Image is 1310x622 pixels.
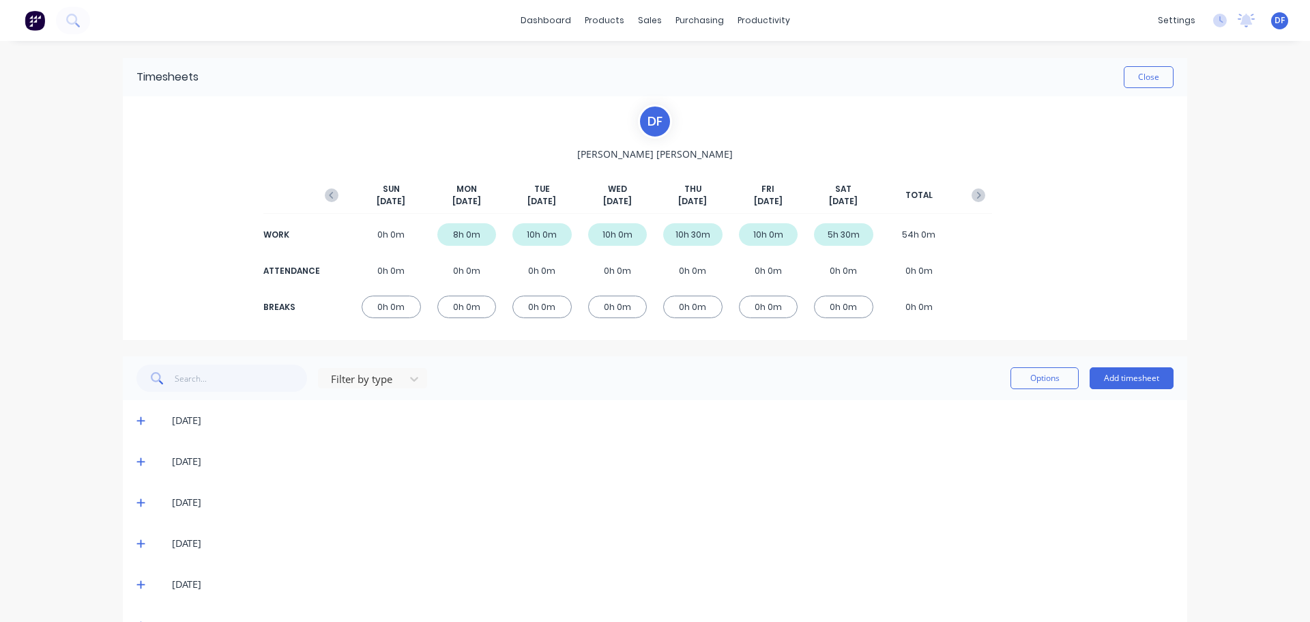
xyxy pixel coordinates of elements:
div: purchasing [669,10,731,31]
span: SUN [383,183,400,195]
div: 0h 0m [814,296,873,318]
div: 0h 0m [588,259,647,282]
div: 0h 0m [362,296,421,318]
div: 0h 0m [663,259,723,282]
a: dashboard [514,10,578,31]
div: 0h 0m [890,259,949,282]
div: [DATE] [172,495,1174,510]
span: [DATE] [603,195,632,208]
div: 0h 0m [739,296,798,318]
span: [DATE] [527,195,556,208]
div: 0h 0m [362,223,421,246]
div: 0h 0m [512,296,572,318]
div: [DATE] [172,536,1174,551]
div: 5h 30m [814,223,873,246]
span: FRI [761,183,774,195]
div: 0h 0m [588,296,647,318]
div: settings [1151,10,1202,31]
img: Factory [25,10,45,31]
div: 10h 0m [739,223,798,246]
div: 10h 0m [512,223,572,246]
span: [PERSON_NAME] [PERSON_NAME] [577,147,733,161]
span: [DATE] [754,195,783,208]
div: 0h 0m [362,259,421,282]
span: [DATE] [377,195,405,208]
div: 0h 0m [739,259,798,282]
button: Add timesheet [1090,367,1174,389]
div: D F [638,104,672,139]
span: [DATE] [452,195,481,208]
div: productivity [731,10,797,31]
div: 0h 0m [437,296,497,318]
span: SAT [835,183,851,195]
button: Close [1124,66,1174,88]
div: [DATE] [172,413,1174,428]
div: 0h 0m [814,259,873,282]
div: BREAKS [263,301,318,313]
div: ATTENDANCE [263,265,318,277]
div: [DATE] [172,454,1174,469]
div: 0h 0m [663,296,723,318]
span: DF [1275,14,1285,27]
div: 8h 0m [437,223,497,246]
div: WORK [263,229,318,241]
div: 0h 0m [512,259,572,282]
input: Search... [175,365,308,392]
div: sales [631,10,669,31]
span: [DATE] [829,195,858,208]
span: TUE [534,183,550,195]
button: Options [1010,367,1079,389]
span: MON [456,183,477,195]
div: products [578,10,631,31]
div: 54h 0m [890,223,949,246]
div: 0h 0m [437,259,497,282]
span: WED [608,183,627,195]
span: [DATE] [678,195,707,208]
div: 10h 30m [663,223,723,246]
span: THU [684,183,701,195]
div: 10h 0m [588,223,647,246]
div: Timesheets [136,69,199,85]
span: TOTAL [905,189,933,201]
div: [DATE] [172,577,1174,592]
div: 0h 0m [890,296,949,318]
